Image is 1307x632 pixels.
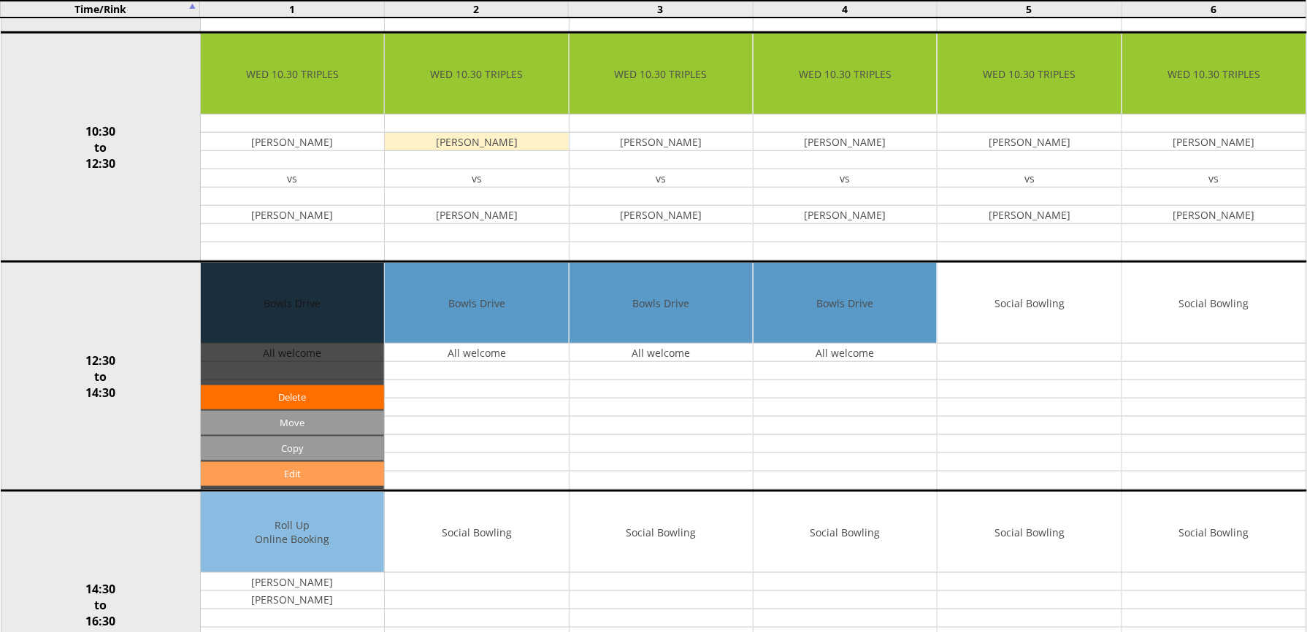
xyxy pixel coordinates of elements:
[1122,133,1306,151] td: [PERSON_NAME]
[385,133,568,151] td: [PERSON_NAME]
[385,344,568,362] td: All welcome
[201,133,384,151] td: [PERSON_NAME]
[938,34,1121,115] td: WED 10.30 TRIPLES
[570,34,753,115] td: WED 10.30 TRIPLES
[754,34,937,115] td: WED 10.30 TRIPLES
[201,169,384,188] td: vs
[938,133,1121,151] td: [PERSON_NAME]
[938,263,1121,344] td: Social Bowling
[754,206,937,224] td: [PERSON_NAME]
[385,34,568,115] td: WED 10.30 TRIPLES
[938,492,1121,573] td: Social Bowling
[1122,34,1306,115] td: WED 10.30 TRIPLES
[201,492,384,573] td: Roll Up Online Booking
[1,1,200,18] td: Time/Rink
[754,169,937,188] td: vs
[384,1,569,18] td: 2
[385,206,568,224] td: [PERSON_NAME]
[201,573,384,591] td: [PERSON_NAME]
[1122,206,1306,224] td: [PERSON_NAME]
[385,492,568,573] td: Social Bowling
[753,1,938,18] td: 4
[570,206,753,224] td: [PERSON_NAME]
[1122,492,1306,573] td: Social Bowling
[570,133,753,151] td: [PERSON_NAME]
[385,169,568,188] td: vs
[201,385,384,409] a: Delete
[754,263,937,344] td: Bowls Drive
[1,33,200,262] td: 10:30 to 12:30
[754,344,937,362] td: All welcome
[938,1,1122,18] td: 5
[201,34,384,115] td: WED 10.30 TRIPLES
[1,262,200,491] td: 12:30 to 14:30
[570,344,753,362] td: All welcome
[754,492,937,573] td: Social Bowling
[570,263,753,344] td: Bowls Drive
[938,169,1121,188] td: vs
[1122,1,1306,18] td: 6
[385,263,568,344] td: Bowls Drive
[201,462,384,486] a: Edit
[201,436,384,460] input: Copy
[199,1,384,18] td: 1
[1122,169,1306,188] td: vs
[201,591,384,609] td: [PERSON_NAME]
[570,169,753,188] td: vs
[201,411,384,435] input: Move
[570,492,753,573] td: Social Bowling
[754,133,937,151] td: [PERSON_NAME]
[938,206,1121,224] td: [PERSON_NAME]
[201,206,384,224] td: [PERSON_NAME]
[1122,263,1306,344] td: Social Bowling
[569,1,754,18] td: 3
